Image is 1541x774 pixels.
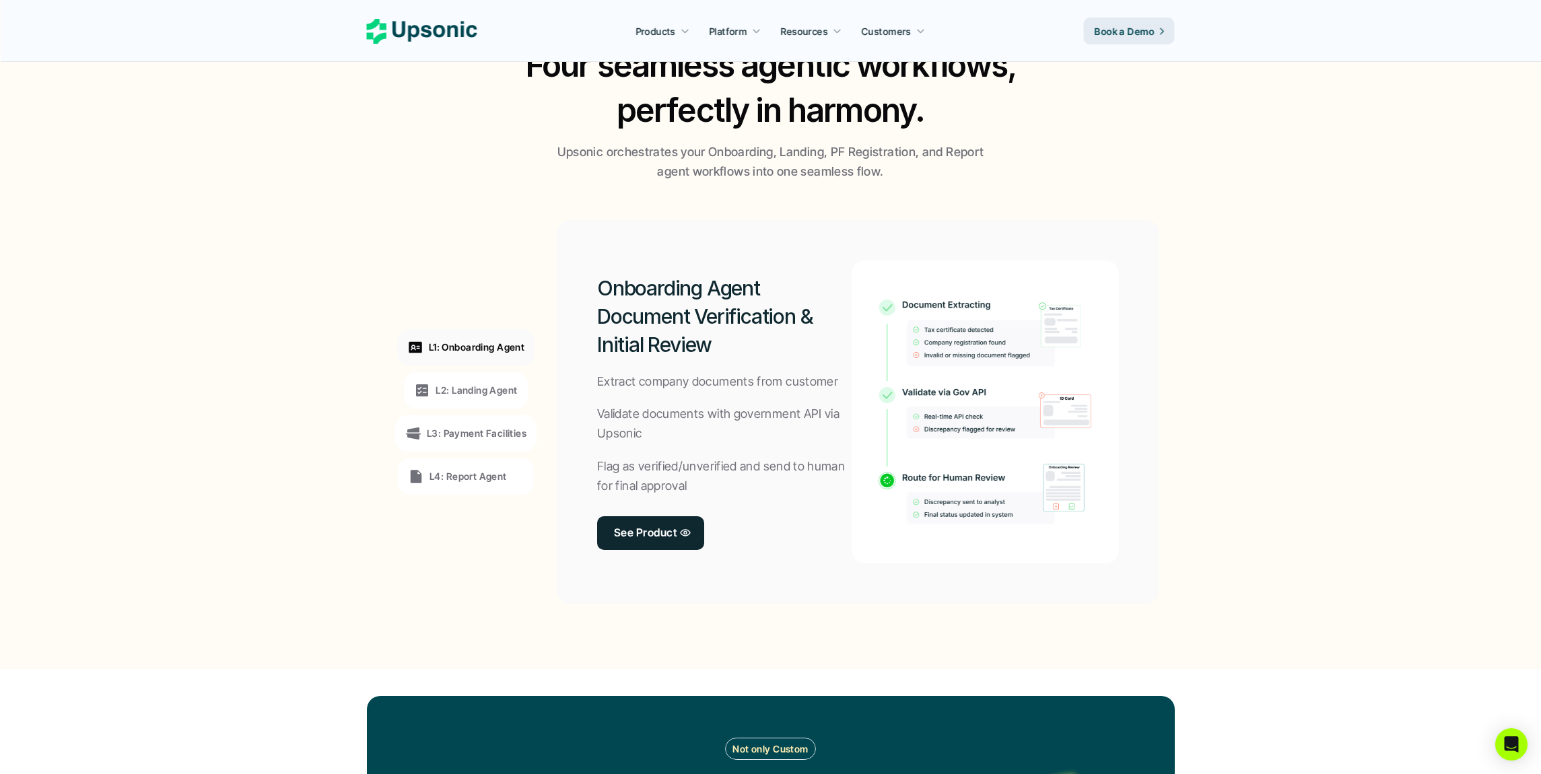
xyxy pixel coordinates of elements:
[597,516,704,550] a: See Product
[512,42,1029,133] h2: Four seamless agentic workflows, perfectly in harmony.
[597,404,852,444] p: Validate documents with government API via Upsonic
[1495,728,1528,761] div: Open Intercom Messenger
[597,457,852,496] p: Flag as verified/unverified and send to human for final approval
[427,426,526,440] p: L3: Payment Facilities
[781,24,828,38] p: Resources
[597,274,852,359] h2: Onboarding Agent Document Verification & Initial Review
[1095,24,1155,38] p: Book a Demo
[552,143,990,182] p: Upsonic orchestrates your Onboarding, Landing, PF Registration, and Report agent workflows into o...
[709,24,747,38] p: Platform
[429,340,524,354] p: L1: Onboarding Agent
[436,383,517,397] p: L2: Landing Agent
[1084,17,1175,44] a: Book a Demo
[430,469,507,483] p: L4: Report Agent
[636,24,675,38] p: Products
[862,24,912,38] p: Customers
[627,19,697,43] a: Products
[597,372,838,392] p: Extract company documents from customer
[614,523,677,542] p: See Product
[732,742,808,756] p: Not only Custom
